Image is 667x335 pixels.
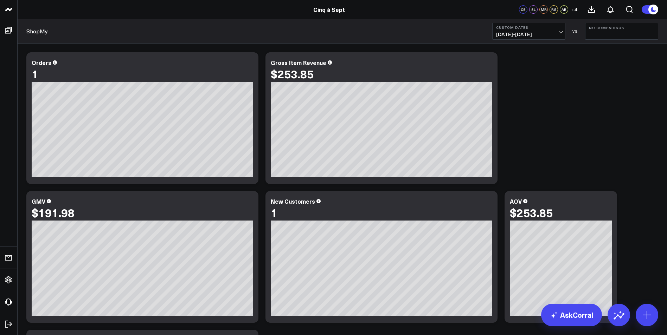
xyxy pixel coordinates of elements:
[271,67,314,80] div: $253.85
[32,206,75,219] div: $191.98
[510,206,553,219] div: $253.85
[32,197,45,205] div: GMV
[510,197,522,205] div: AOV
[560,5,568,14] div: AB
[570,5,578,14] button: +4
[271,197,315,205] div: New Customers
[529,5,538,14] div: SL
[496,32,562,37] span: [DATE] - [DATE]
[32,67,38,80] div: 1
[589,26,654,30] b: No Comparison
[271,59,326,66] div: Gross Item Revenue
[496,25,562,29] b: Custom Dates
[313,6,345,13] a: Cinq à Sept
[550,5,558,14] div: RG
[541,304,602,326] a: AskCorral
[519,5,527,14] div: CS
[569,29,582,33] div: VS
[271,206,277,219] div: 1
[492,23,565,40] button: Custom Dates[DATE]-[DATE]
[585,23,658,40] button: No Comparison
[539,5,548,14] div: MR
[26,27,48,35] a: ShopMy
[32,59,51,66] div: Orders
[571,7,577,12] span: + 4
